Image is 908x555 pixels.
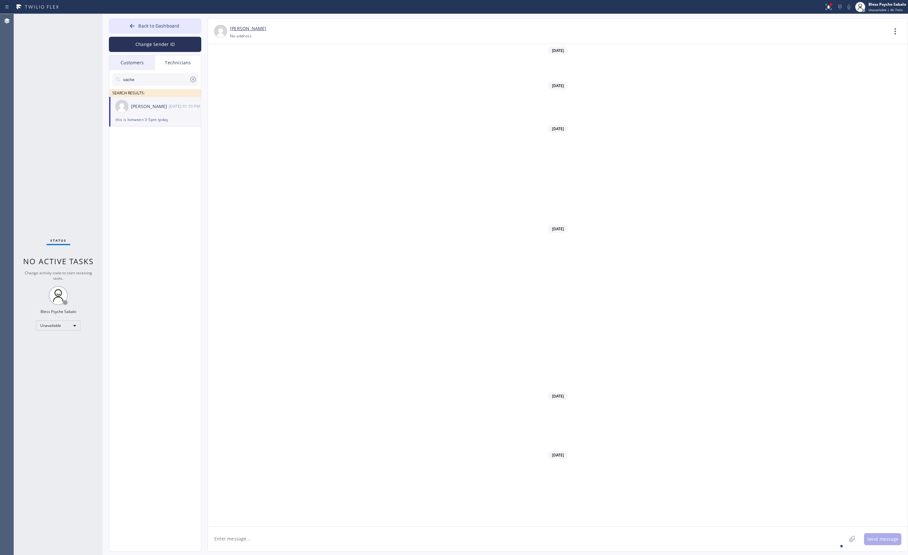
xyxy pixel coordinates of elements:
div: Customers [109,55,155,70]
div: Technicians [155,55,201,70]
span: Unavailable | 4h 7min [868,8,903,12]
span: Back to Dashboard [138,23,179,29]
span: [DATE] [548,392,568,400]
button: Change Sender ID [109,37,201,52]
img: user.png [116,100,128,113]
img: user.png [214,25,227,38]
div: 08/26/2025 9:10 AM [169,103,202,110]
button: Send message [864,533,901,545]
span: [DATE] [548,82,568,90]
span: SEARCH RESULTS: [112,90,145,96]
span: [DATE] [548,47,568,54]
div: [PERSON_NAME] [131,103,169,110]
input: Search [122,73,189,86]
span: [DATE] [548,125,568,133]
a: [PERSON_NAME] [230,25,266,32]
div: this is between 3-5pm tpday [116,116,195,123]
div: No address [230,32,252,40]
span: Status [50,238,66,243]
button: Back to Dashboard [109,18,201,34]
div: Unavailable [36,321,80,331]
div: Bless Psyche Sabalo [868,2,906,7]
span: No active tasks [23,256,94,266]
button: Mute [844,3,853,11]
div: Bless Psyche Sabalo [41,309,76,314]
span: [DATE] [548,451,568,459]
span: Change activity state to start receiving tasks. [25,270,92,281]
span: [DATE] [548,225,568,233]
